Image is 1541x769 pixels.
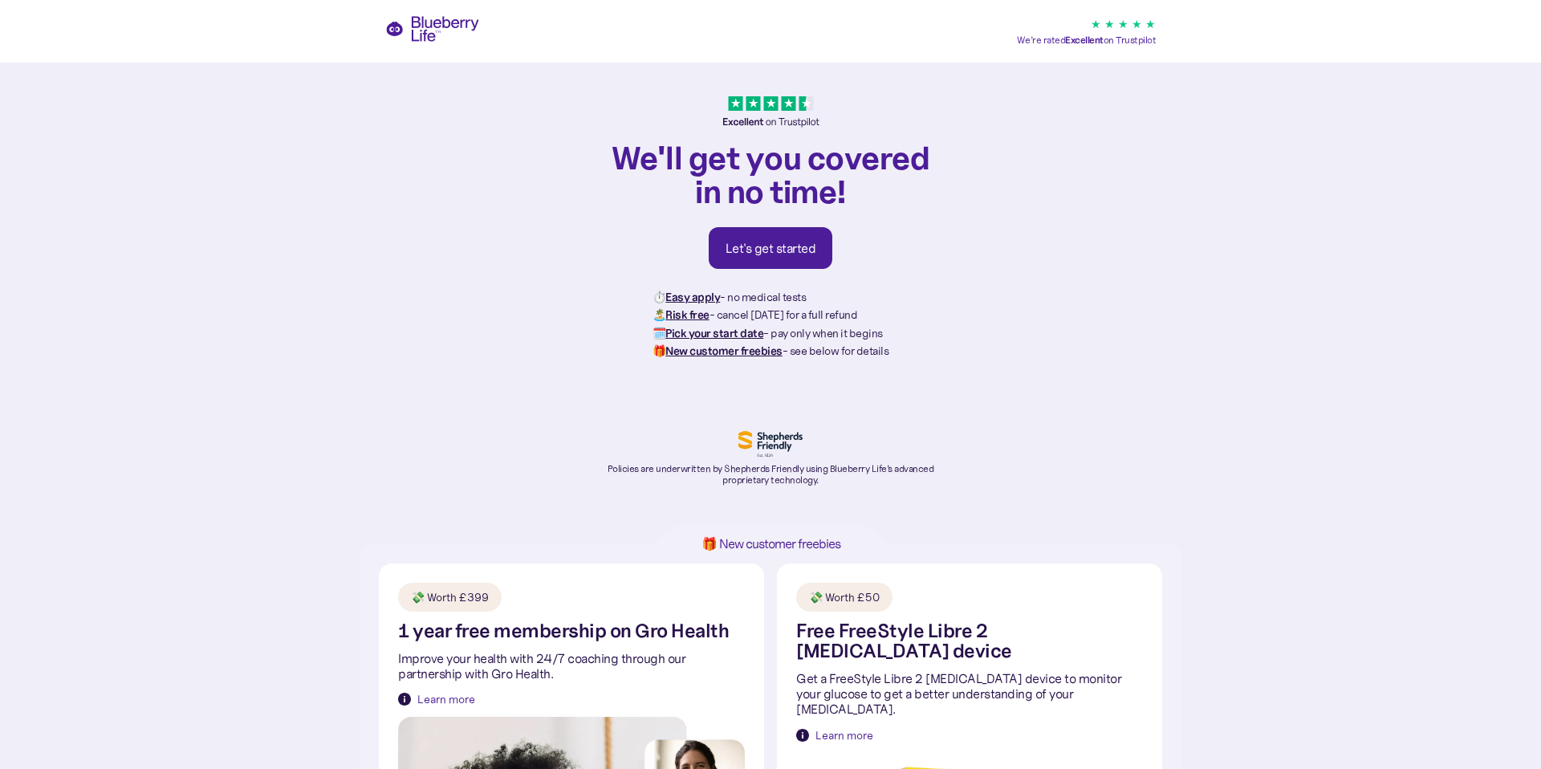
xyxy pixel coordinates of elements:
[815,727,873,743] div: Learn more
[665,307,710,322] strong: Risk free
[676,537,865,551] h1: 🎁 New customer freebies
[653,288,889,360] p: ⏱️ - no medical tests 🏝️ - cancel [DATE] for a full refund 🗓️ - pay only when it begins 🎁 - see b...
[411,589,489,605] div: 💸 Worth £399
[709,227,833,269] a: Let's get started
[398,691,475,707] a: Learn more
[398,621,729,641] h1: 1 year free membership on Gro Health
[796,671,1143,718] p: Get a FreeStyle Libre 2 [MEDICAL_DATA] device to monitor your glucose to get a better understandi...
[796,621,1143,661] h1: Free FreeStyle Libre 2 [MEDICAL_DATA] device
[602,463,939,486] p: Policies are underwritten by Shepherds Friendly using Blueberry Life’s advanced proprietary techn...
[665,326,763,340] strong: Pick your start date
[665,344,783,358] strong: New customer freebies
[809,589,880,605] div: 💸 Worth £50
[417,691,475,707] div: Learn more
[602,431,939,486] a: Policies are underwritten by Shepherds Friendly using Blueberry Life’s advanced proprietary techn...
[398,651,745,682] p: Improve your health with 24/7 coaching through our partnership with Gro Health.
[796,727,873,743] a: Learn more
[726,240,816,256] div: Let's get started
[602,140,939,208] h1: We'll get you covered in no time!
[665,290,720,304] strong: Easy apply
